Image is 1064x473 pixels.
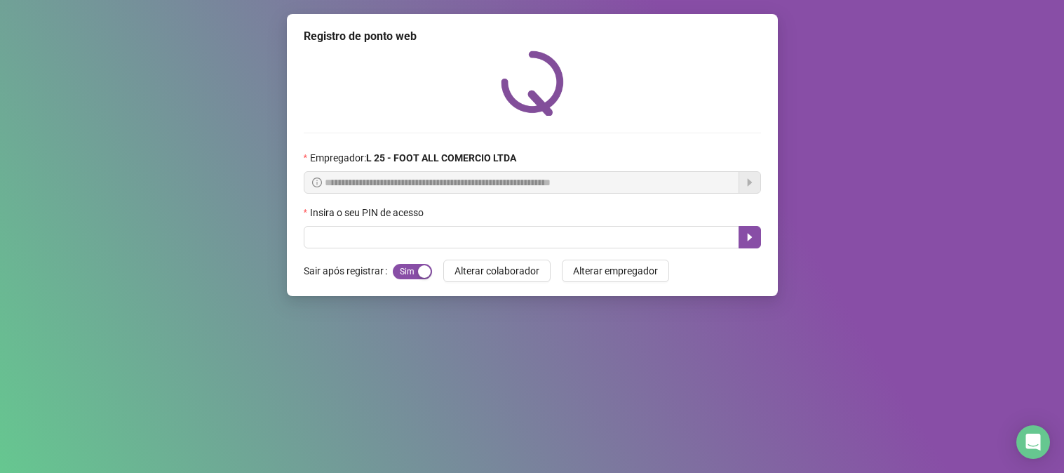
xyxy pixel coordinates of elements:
div: Open Intercom Messenger [1016,425,1050,459]
label: Insira o seu PIN de acesso [304,205,433,220]
label: Sair após registrar [304,260,393,282]
div: Registro de ponto web [304,28,761,45]
button: Alterar empregador [562,260,669,282]
span: Alterar colaborador [454,263,539,279]
span: Alterar empregador [573,263,658,279]
span: caret-right [744,232,755,243]
span: Empregador : [310,150,516,166]
span: info-circle [312,178,322,187]
button: Alterar colaborador [443,260,551,282]
strong: L 25 - FOOT ALL COMERCIO LTDA [366,152,516,164]
img: QRPoint [501,51,564,116]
